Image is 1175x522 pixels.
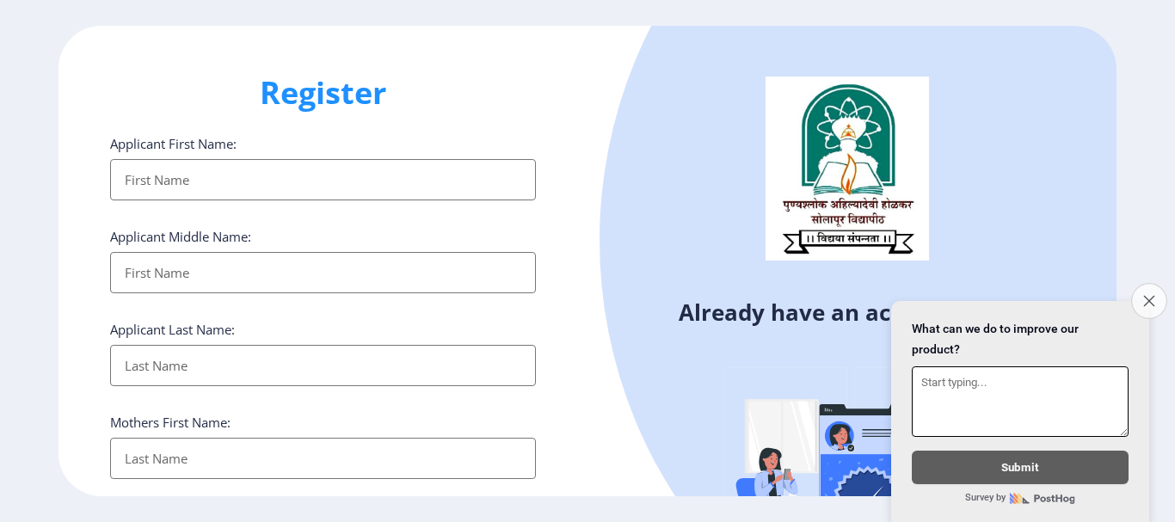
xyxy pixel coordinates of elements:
[110,228,251,245] label: Applicant Middle Name:
[766,77,929,261] img: logo
[110,414,231,431] label: Mothers First Name:
[600,298,1104,326] h4: Already have an account?
[110,72,536,114] h1: Register
[110,252,536,293] input: First Name
[110,438,536,479] input: Last Name
[110,345,536,386] input: Last Name
[110,321,235,338] label: Applicant Last Name:
[964,297,1025,328] a: Login
[110,135,237,152] label: Applicant First Name:
[110,159,536,200] input: First Name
